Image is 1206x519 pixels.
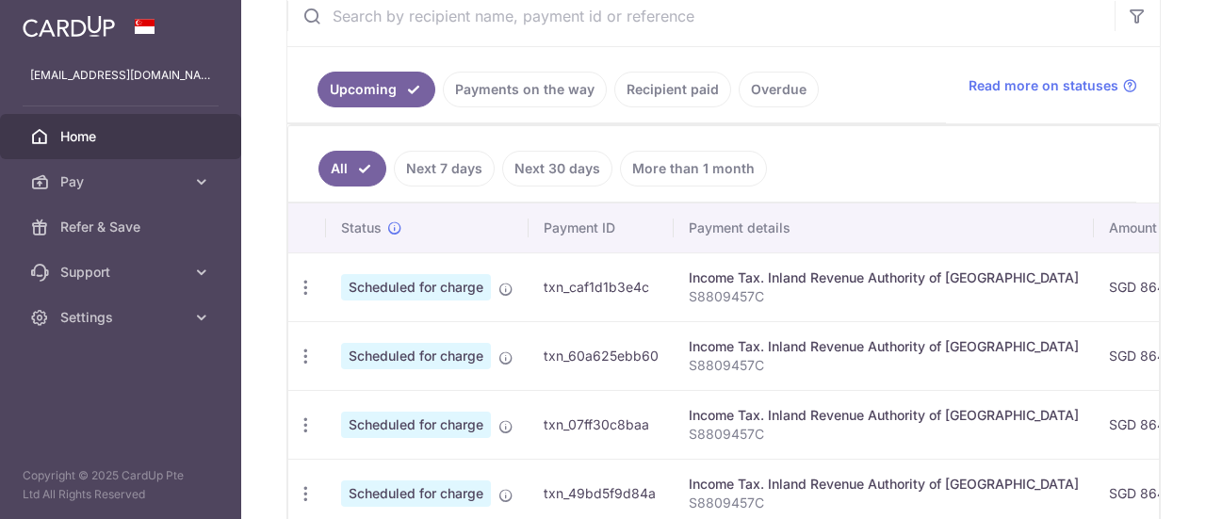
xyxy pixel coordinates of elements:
td: txn_60a625ebb60 [529,321,674,390]
span: Scheduled for charge [341,274,491,300]
a: Read more on statuses [969,76,1137,95]
p: S8809457C [689,494,1079,512]
p: S8809457C [689,287,1079,306]
a: More than 1 month [620,151,767,187]
span: Refer & Save [60,218,185,236]
span: Read more on statuses [969,76,1118,95]
img: CardUp [23,15,115,38]
span: Pay [60,172,185,191]
span: Scheduled for charge [341,480,491,507]
td: SGD 864.84 [1094,390,1201,459]
span: Scheduled for charge [341,412,491,438]
td: SGD 864.84 [1094,252,1201,321]
p: S8809457C [689,356,1079,375]
span: Support [60,263,185,282]
td: txn_caf1d1b3e4c [529,252,674,321]
p: S8809457C [689,425,1079,444]
div: Income Tax. Inland Revenue Authority of [GEOGRAPHIC_DATA] [689,406,1079,425]
span: Status [341,219,382,237]
a: Recipient paid [614,72,731,107]
th: Payment ID [529,203,674,252]
span: Home [60,127,185,146]
th: Payment details [674,203,1094,252]
span: Scheduled for charge [341,343,491,369]
div: Income Tax. Inland Revenue Authority of [GEOGRAPHIC_DATA] [689,268,1079,287]
a: Payments on the way [443,72,607,107]
a: Next 30 days [502,151,612,187]
a: Overdue [739,72,819,107]
a: All [318,151,386,187]
div: Income Tax. Inland Revenue Authority of [GEOGRAPHIC_DATA] [689,475,1079,494]
a: Next 7 days [394,151,495,187]
td: SGD 864.84 [1094,321,1201,390]
p: [EMAIL_ADDRESS][DOMAIN_NAME] [30,66,211,85]
span: Settings [60,308,185,327]
span: Amount [1109,219,1157,237]
a: Upcoming [318,72,435,107]
div: Income Tax. Inland Revenue Authority of [GEOGRAPHIC_DATA] [689,337,1079,356]
td: txn_07ff30c8baa [529,390,674,459]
